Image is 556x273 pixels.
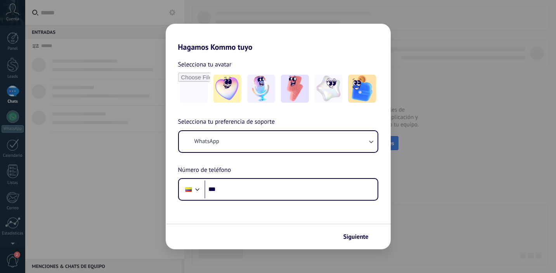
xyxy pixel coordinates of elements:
img: -4.jpeg [315,75,343,103]
img: -2.jpeg [247,75,275,103]
span: WhatsApp [194,138,219,145]
img: -3.jpeg [281,75,309,103]
img: -5.jpeg [348,75,376,103]
span: Selecciona tu preferencia de soporte [178,117,275,127]
button: WhatsApp [179,131,378,152]
button: Siguiente [340,230,379,243]
img: -1.jpeg [213,75,241,103]
span: Selecciona tu avatar [178,59,232,70]
span: Número de teléfono [178,165,231,175]
div: Colombia: + 57 [181,181,196,198]
h2: Hagamos Kommo tuyo [166,24,391,52]
span: Siguiente [343,234,369,240]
